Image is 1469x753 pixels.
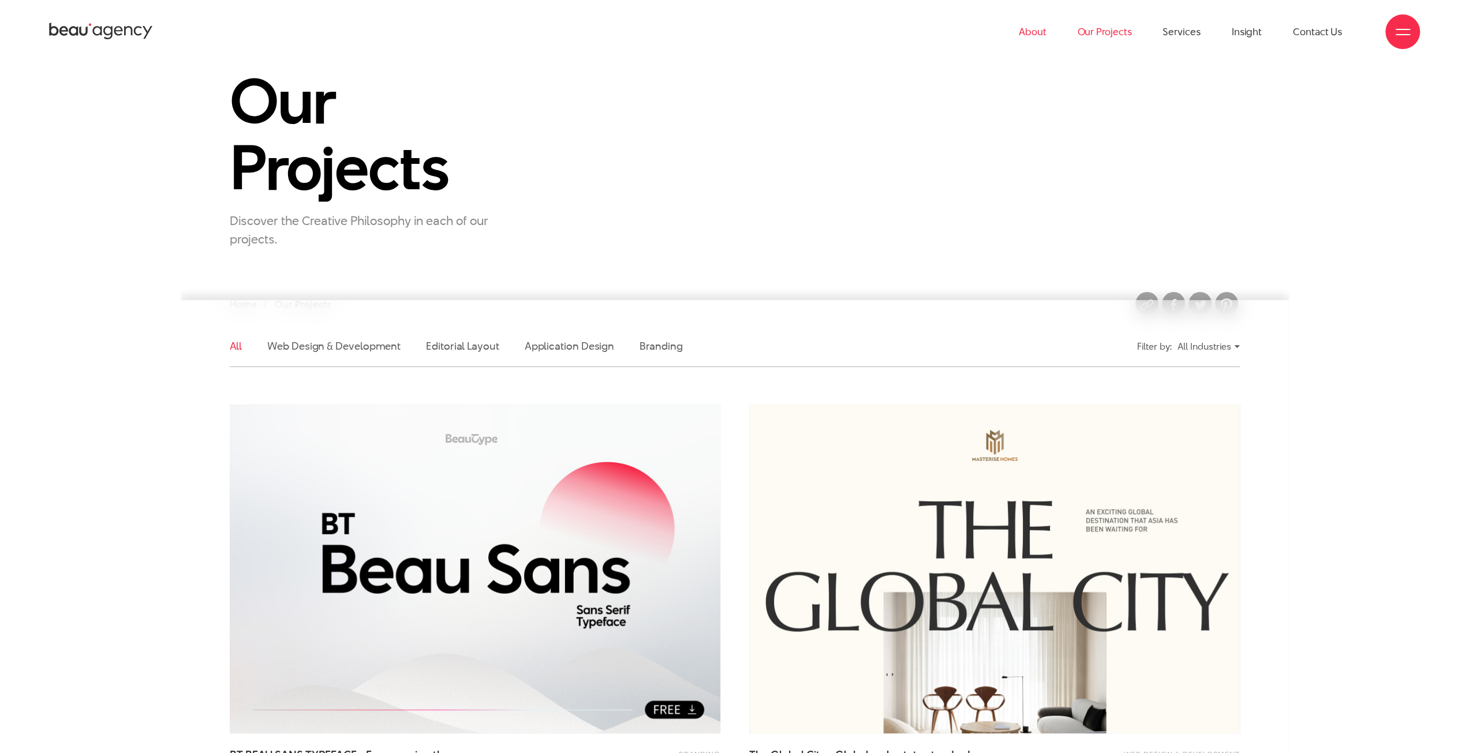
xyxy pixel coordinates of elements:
img: bt_beau_sans [230,404,720,733]
a: Editorial Layout [426,339,499,353]
img: website bất động sản The Global City - Chuẩn mực bất động sản toàn cầu [749,404,1240,733]
div: All Industries [1178,336,1240,357]
a: Home [230,298,257,311]
a: Application Design [525,339,614,353]
div: Filter by: [1137,336,1172,357]
a: Branding [640,339,682,353]
h1: Our Projects [230,68,547,201]
p: Discover the Creative Philosophy in each of our projects. [230,211,518,248]
a: Web Design & Development [267,339,401,353]
a: All [230,339,242,353]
